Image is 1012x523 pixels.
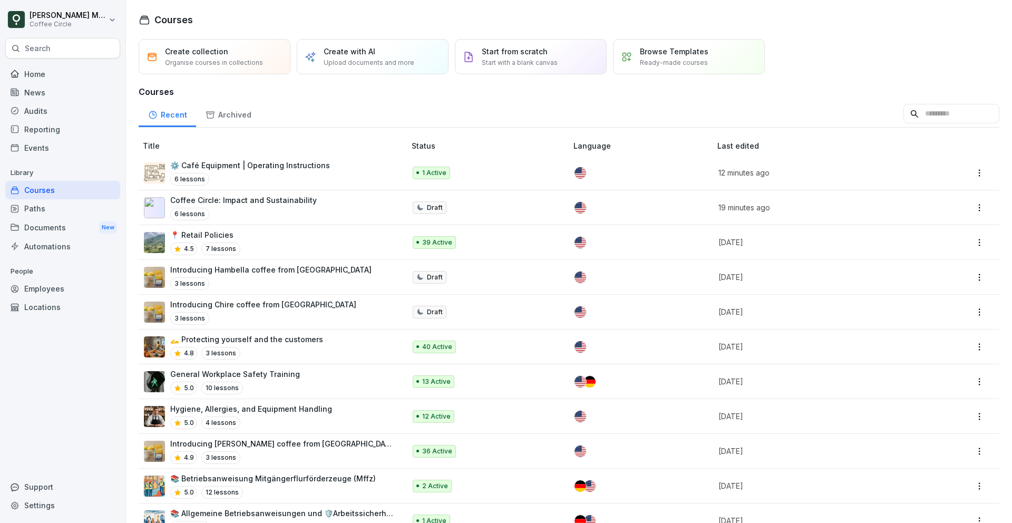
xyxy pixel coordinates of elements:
[575,272,586,283] img: us.svg
[482,58,558,67] p: Start with a blank canvas
[324,46,375,57] p: Create with AI
[422,412,451,421] p: 12 Active
[184,488,194,497] p: 5.0
[201,486,243,499] p: 12 lessons
[170,264,372,275] p: Introducing Hambella coffee from [GEOGRAPHIC_DATA]
[575,306,586,318] img: us.svg
[5,218,120,237] a: DocumentsNew
[201,417,240,429] p: 4 lessons
[5,279,120,298] a: Employees
[584,480,596,492] img: us.svg
[5,263,120,280] p: People
[30,11,106,20] p: [PERSON_NAME] Moschioni
[5,199,120,218] a: Paths
[718,237,914,248] p: [DATE]
[170,173,209,186] p: 6 lessons
[718,411,914,422] p: [DATE]
[718,376,914,387] p: [DATE]
[165,58,263,67] p: Organise courses in collections
[184,348,194,358] p: 4.8
[584,376,596,388] img: de.svg
[30,21,106,28] p: Coffee Circle
[154,13,193,27] h1: Courses
[170,229,240,240] p: 📍 Retail Policies
[718,480,914,491] p: [DATE]
[184,418,194,428] p: 5.0
[5,83,120,102] div: News
[575,202,586,214] img: us.svg
[139,85,999,98] h3: Courses
[575,480,586,492] img: de.svg
[640,46,708,57] p: Browse Templates
[573,140,713,151] p: Language
[718,341,914,352] p: [DATE]
[422,481,448,491] p: 2 Active
[575,445,586,457] img: us.svg
[575,237,586,248] img: us.svg
[5,237,120,256] a: Automations
[144,302,165,323] img: dgqjoierlop7afwbaof655oy.png
[427,273,443,282] p: Draft
[5,65,120,83] div: Home
[427,307,443,317] p: Draft
[170,403,332,414] p: Hygiene, Allergies, and Equipment Handling
[5,102,120,120] a: Audits
[482,46,548,57] p: Start from scratch
[196,100,260,127] a: Archived
[422,238,452,247] p: 39 Active
[99,221,117,234] div: New
[575,341,586,353] img: us.svg
[718,167,914,178] p: 12 minutes ago
[184,244,194,254] p: 4.5
[575,167,586,179] img: us.svg
[5,139,120,157] a: Events
[139,100,196,127] a: Recent
[640,58,708,67] p: Ready-made courses
[144,232,165,253] img: r4iv508g6r12c0i8kqe8gadw.png
[144,267,165,288] img: dgqjoierlop7afwbaof655oy.png
[5,218,120,237] div: Documents
[143,140,407,151] p: Title
[144,441,165,462] img: dgqjoierlop7afwbaof655oy.png
[184,453,194,462] p: 4.9
[144,476,165,497] img: h0queujannmuqzdi3tpb82py.png
[5,181,120,199] a: Courses
[422,342,452,352] p: 40 Active
[25,43,51,54] p: Search
[412,140,569,151] p: Status
[170,473,376,484] p: 📚 Betriebsanweisung Mitgängerflurförderzeuge (Mffz)
[718,445,914,457] p: [DATE]
[5,478,120,496] div: Support
[170,334,323,345] p: 🫴 Protecting yourself and the customers
[427,203,443,212] p: Draft
[422,168,446,178] p: 1 Active
[5,496,120,515] a: Settings
[170,277,209,290] p: 3 lessons
[575,411,586,422] img: us.svg
[575,376,586,388] img: us.svg
[324,58,414,67] p: Upload documents and more
[170,369,300,380] p: General Workplace Safety Training
[184,383,194,393] p: 5.0
[5,164,120,181] p: Library
[144,336,165,357] img: b6bm8nlnb9e4a66i6kerosil.png
[5,298,120,316] a: Locations
[5,120,120,139] a: Reporting
[170,312,209,325] p: 3 lessons
[717,140,927,151] p: Last edited
[165,46,228,57] p: Create collection
[170,299,356,310] p: Introducing Chire coffee from [GEOGRAPHIC_DATA]
[144,406,165,427] img: w8tq144x4a2iyma52yp79ole.png
[718,306,914,317] p: [DATE]
[170,208,209,220] p: 6 lessons
[422,377,451,386] p: 13 Active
